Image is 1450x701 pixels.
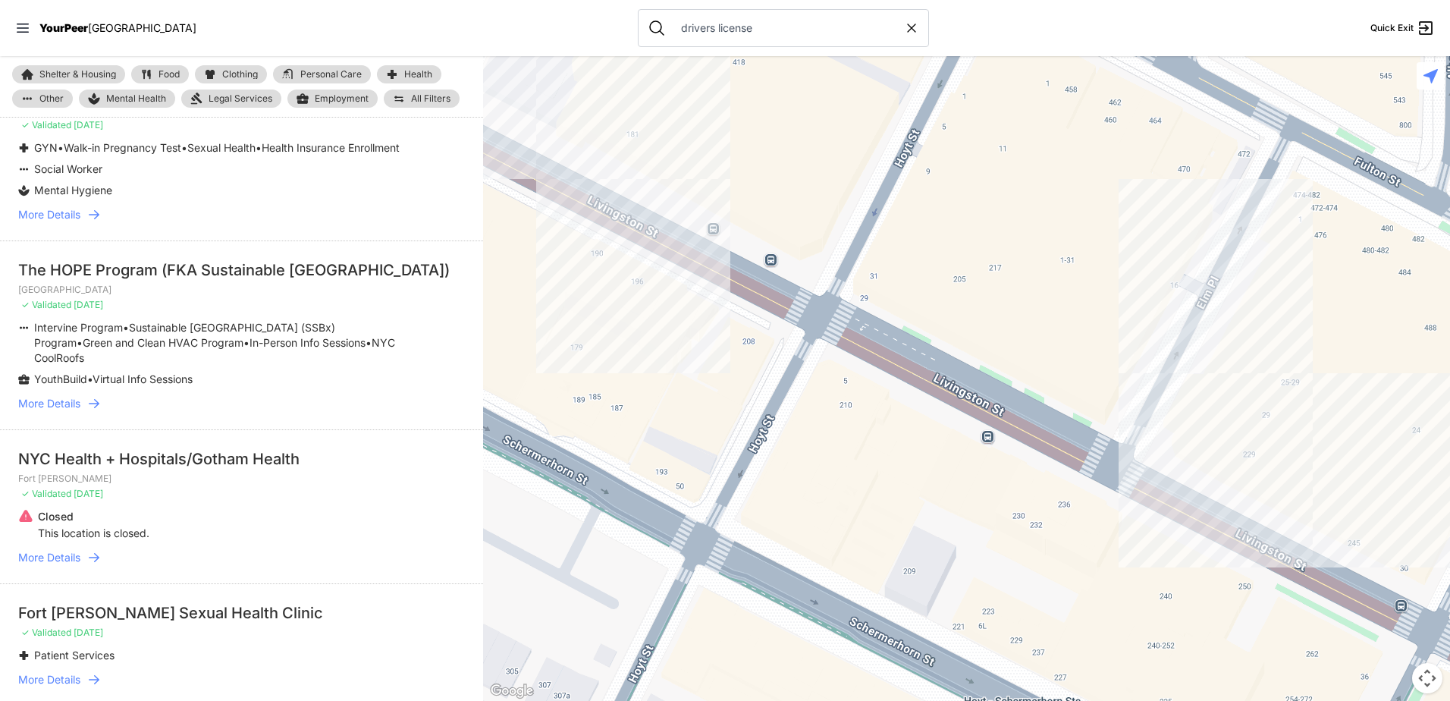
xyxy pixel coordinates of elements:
a: Clothing [195,65,267,83]
span: Food [158,70,180,79]
span: ✓ Validated [21,299,71,310]
a: More Details [18,672,465,687]
p: Fort [PERSON_NAME] [18,473,465,485]
span: Other [39,94,64,103]
span: Personal Care [300,70,362,79]
a: Employment [287,90,378,108]
span: Walk-in Pregnancy Test [64,141,181,154]
span: ✓ Validated [21,627,71,638]
a: More Details [18,396,465,411]
span: • [87,373,93,385]
a: Personal Care [273,65,371,83]
img: Google [487,681,537,701]
span: Sexual Health [187,141,256,154]
span: Employment [315,93,369,105]
span: Shelter & Housing [39,70,116,79]
p: Closed [38,509,149,524]
span: Health Insurance Enrollment [262,141,400,154]
span: [DATE] [74,119,103,130]
span: Virtual Info Sessions [93,373,193,385]
div: NYC Health + Hospitals/Gotham Health [18,448,465,470]
span: More Details [18,207,80,222]
a: YourPeer[GEOGRAPHIC_DATA] [39,24,196,33]
span: Clothing [222,70,258,79]
span: • [123,321,129,334]
span: ✓ Validated [21,488,71,499]
span: YouthBuild [34,373,87,385]
span: • [366,336,372,349]
span: Patient Services [34,649,115,662]
a: Mental Health [79,90,175,108]
span: • [181,141,187,154]
span: All Filters [411,94,450,103]
span: • [243,336,250,349]
span: Mental Health [106,93,166,105]
a: More Details [18,207,465,222]
div: The HOPE Program (FKA Sustainable [GEOGRAPHIC_DATA]) [18,259,465,281]
span: Health [404,70,432,79]
span: • [256,141,262,154]
span: YourPeer [39,21,88,34]
a: Food [131,65,189,83]
span: In-Person Info Sessions [250,336,366,349]
a: All Filters [384,90,460,108]
button: Map camera controls [1412,663,1442,693]
span: Green and Clean HVAC Program [83,336,243,349]
span: Intervine Program [34,321,123,334]
p: This location is closed. [38,526,149,541]
span: Mental Hygiene [34,184,112,196]
a: Other [12,90,73,108]
span: • [58,141,64,154]
span: • [77,336,83,349]
span: [DATE] [74,627,103,638]
span: Sustainable [GEOGRAPHIC_DATA] (SSBx) Program [34,321,335,349]
a: Shelter & Housing [12,65,125,83]
span: More Details [18,396,80,411]
input: Search [672,20,904,36]
span: Social Worker [34,162,102,175]
span: More Details [18,550,80,565]
span: [GEOGRAPHIC_DATA] [88,21,196,34]
span: ✓ Validated [21,119,71,130]
span: More Details [18,672,80,687]
div: Fort [PERSON_NAME] Sexual Health Clinic [18,602,465,624]
span: [DATE] [74,299,103,310]
span: Legal Services [209,93,272,105]
a: Open this area in Google Maps (opens a new window) [487,681,537,701]
a: Legal Services [181,90,281,108]
span: Quick Exit [1370,22,1414,34]
span: GYN [34,141,58,154]
a: Quick Exit [1370,19,1435,37]
a: Health [377,65,441,83]
p: [GEOGRAPHIC_DATA] [18,284,465,296]
a: More Details [18,550,465,565]
span: [DATE] [74,488,103,499]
